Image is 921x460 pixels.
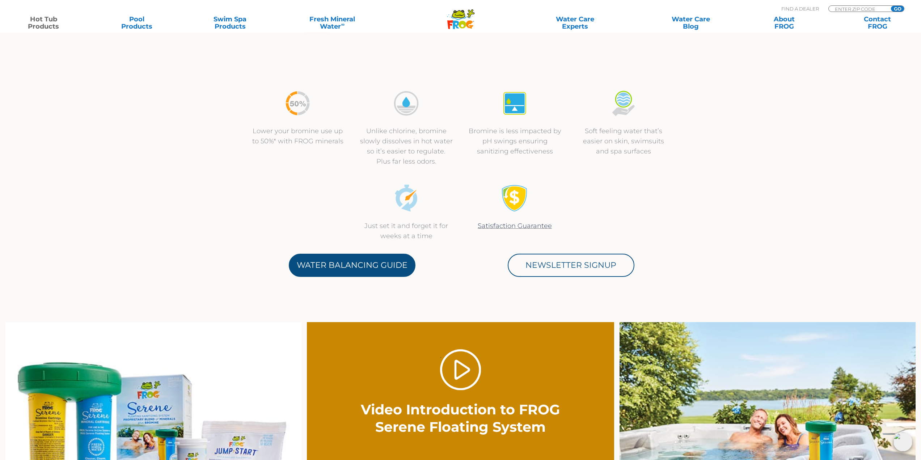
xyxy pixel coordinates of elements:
img: openIcon [893,432,912,451]
h2: Video Introduction to FROG Serene Floating System [353,401,568,436]
a: Newsletter Signup [508,254,634,277]
a: Fresh MineralWater∞ [287,16,378,30]
sup: ∞ [341,21,345,27]
p: Find A Dealer [781,5,819,12]
p: Lower your bromine use up to 50%* with FROG minerals [251,126,345,146]
a: Water Balancing Guide [289,254,415,277]
input: GO [891,6,904,12]
img: icon-bromine-disolves [393,90,420,117]
p: Just set it and forget it for weeks at a time [359,221,453,241]
a: Hot TubProducts [7,16,80,30]
a: Water CareBlog [655,16,727,30]
img: icon-soft-feeling [610,90,637,117]
input: Zip Code Form [834,6,883,12]
a: AboutFROG [748,16,820,30]
p: Bromine is less impacted by pH swings ensuring sanitizing effectiveness [468,126,562,156]
img: icon-set-and-forget [393,185,420,212]
p: Unlike chlorine, bromine slowly dissolves in hot water so it’s easier to regulate. Plus far less ... [359,126,453,166]
img: icon-atease-self-regulates [501,90,528,117]
a: Play Video [440,349,481,390]
a: Water CareExperts [516,16,634,30]
img: icon-50percent-less [284,90,311,117]
a: ContactFROG [841,16,914,30]
p: Soft feeling water that’s easier on skin, swimsuits and spa surfaces [576,126,671,156]
img: Satisfaction Guarantee Icon [501,185,528,212]
a: PoolProducts [101,16,173,30]
a: Satisfaction Guarantee [478,222,552,230]
a: Swim SpaProducts [194,16,266,30]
